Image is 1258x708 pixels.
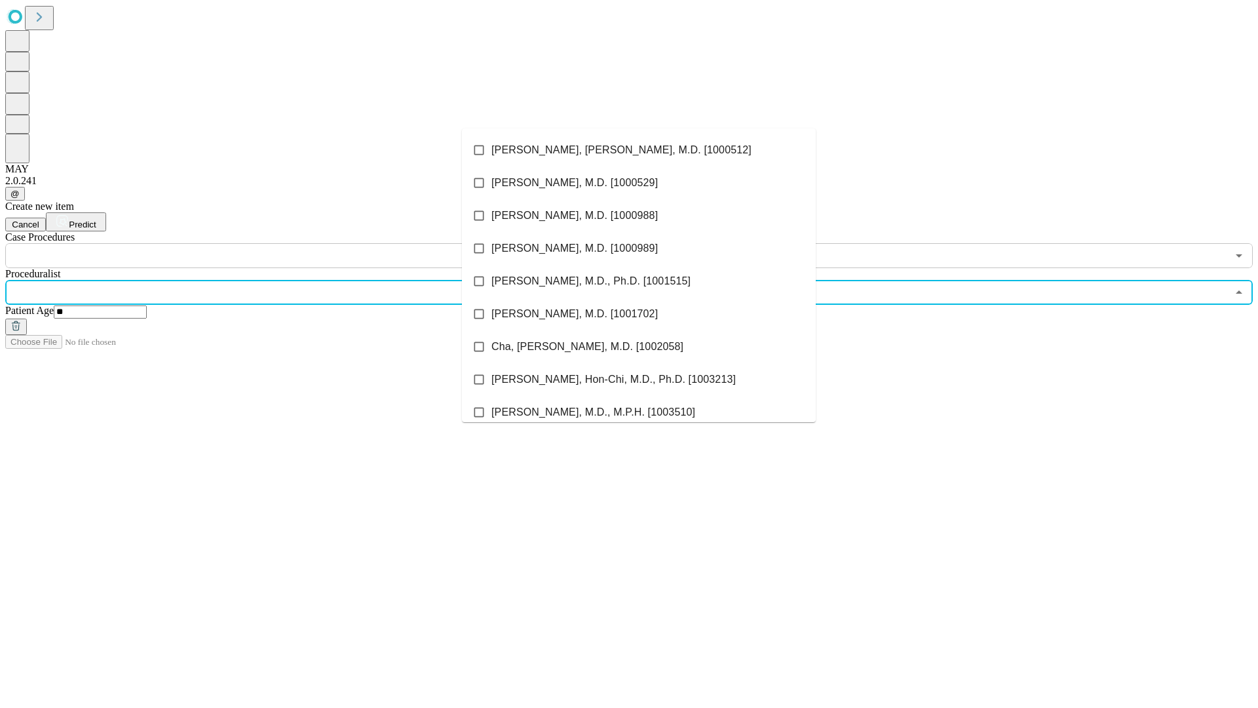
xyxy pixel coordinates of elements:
[5,163,1253,175] div: MAY
[491,404,695,420] span: [PERSON_NAME], M.D., M.P.H. [1003510]
[5,268,60,279] span: Proceduralist
[69,220,96,229] span: Predict
[491,241,658,256] span: [PERSON_NAME], M.D. [1000989]
[491,175,658,191] span: [PERSON_NAME], M.D. [1000529]
[491,372,736,387] span: [PERSON_NAME], Hon-Chi, M.D., Ph.D. [1003213]
[5,175,1253,187] div: 2.0.241
[10,189,20,199] span: @
[5,305,54,316] span: Patient Age
[491,208,658,224] span: [PERSON_NAME], M.D. [1000988]
[12,220,39,229] span: Cancel
[491,306,658,322] span: [PERSON_NAME], M.D. [1001702]
[491,273,691,289] span: [PERSON_NAME], M.D., Ph.D. [1001515]
[46,212,106,231] button: Predict
[5,187,25,201] button: @
[5,218,46,231] button: Cancel
[5,201,74,212] span: Create new item
[491,339,683,355] span: Cha, [PERSON_NAME], M.D. [1002058]
[1230,283,1248,302] button: Close
[5,231,75,243] span: Scheduled Procedure
[1230,246,1248,265] button: Open
[491,142,752,158] span: [PERSON_NAME], [PERSON_NAME], M.D. [1000512]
